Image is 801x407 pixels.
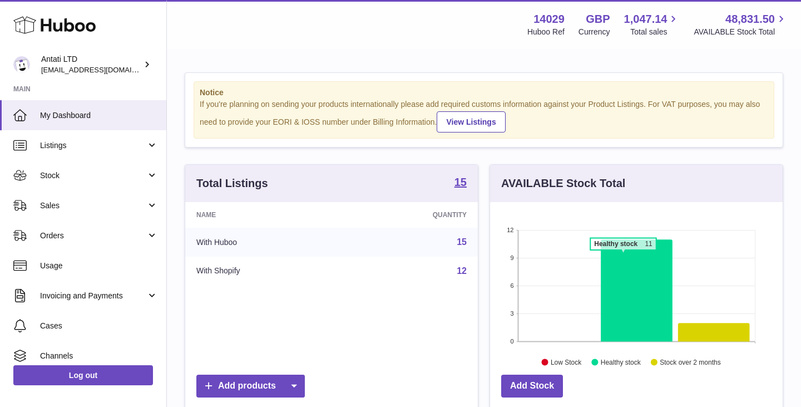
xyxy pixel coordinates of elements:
[40,321,158,331] span: Cases
[40,291,146,301] span: Invoicing and Payments
[343,202,478,228] th: Quantity
[624,12,667,27] span: 1,047.14
[185,257,343,286] td: With Shopify
[510,282,513,289] text: 6
[457,266,467,276] a: 12
[551,358,582,366] text: Low Stock
[454,176,467,190] a: 15
[725,12,775,27] span: 48,831.50
[527,27,565,37] div: Huboo Ref
[457,237,467,247] a: 15
[578,27,610,37] div: Currency
[40,140,146,151] span: Listings
[507,227,513,233] text: 12
[501,375,563,398] a: Add Stock
[200,99,768,133] div: If you're planning on sending your products internationally please add required customs informati...
[40,170,146,181] span: Stock
[40,231,146,241] span: Orders
[454,176,467,188] strong: 15
[196,375,305,398] a: Add products
[185,228,343,257] td: With Huboo
[510,310,513,317] text: 3
[694,27,788,37] span: AVAILABLE Stock Total
[41,65,164,74] span: [EMAIL_ADDRESS][DOMAIN_NAME]
[510,254,513,261] text: 9
[13,365,153,385] a: Log out
[660,358,720,366] text: Stock over 2 months
[40,110,158,121] span: My Dashboard
[501,176,625,191] h3: AVAILABLE Stock Total
[694,12,788,37] a: 48,831.50 AVAILABLE Stock Total
[645,240,652,248] tspan: 11
[601,358,641,366] text: Healthy stock
[185,202,343,228] th: Name
[40,261,158,271] span: Usage
[586,12,610,27] strong: GBP
[196,176,268,191] h3: Total Listings
[40,200,146,211] span: Sales
[13,56,30,73] img: toufic@antatiskin.com
[624,12,680,37] a: 1,047.14 Total sales
[630,27,680,37] span: Total sales
[533,12,565,27] strong: 14029
[594,240,637,248] tspan: Healthy stock
[510,338,513,345] text: 0
[200,87,768,98] strong: Notice
[41,54,141,75] div: Antati LTD
[40,351,158,361] span: Channels
[437,111,505,133] a: View Listings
